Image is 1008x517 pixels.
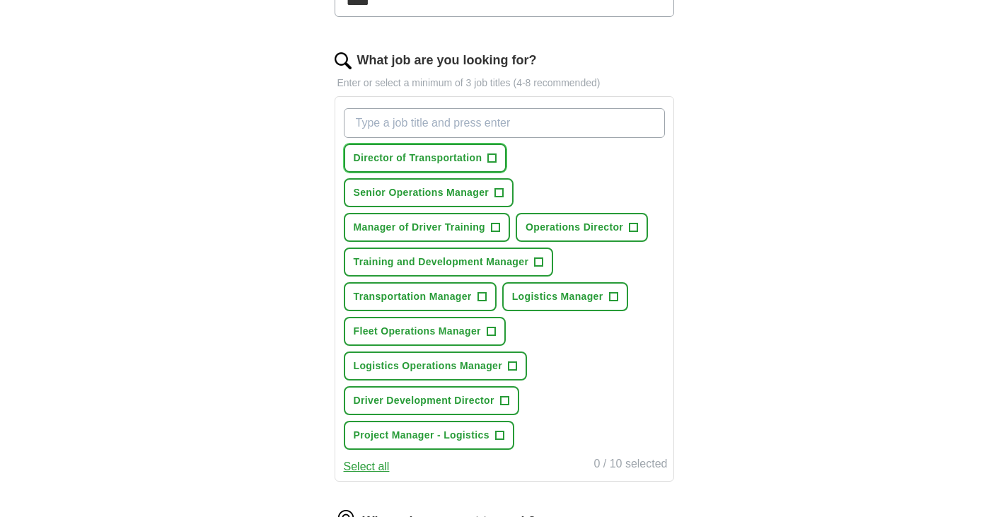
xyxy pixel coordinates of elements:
button: Project Manager - Logistics [344,421,514,450]
label: What job are you looking for? [357,51,537,70]
button: Director of Transportation [344,144,507,173]
button: Fleet Operations Manager [344,317,506,346]
span: Project Manager - Logistics [354,428,489,443]
button: Select all [344,458,390,475]
div: 0 / 10 selected [593,455,667,475]
span: Training and Development Manager [354,255,529,269]
button: Training and Development Manager [344,248,554,277]
button: Senior Operations Manager [344,178,514,207]
button: Manager of Driver Training [344,213,510,242]
span: Senior Operations Manager [354,185,489,200]
span: Logistics Operations Manager [354,359,503,373]
input: Type a job title and press enter [344,108,665,138]
button: Operations Director [516,213,648,242]
span: Director of Transportation [354,151,482,165]
span: Fleet Operations Manager [354,324,481,339]
button: Transportation Manager [344,282,497,311]
span: Operations Director [526,220,623,235]
span: Driver Development Director [354,393,494,408]
span: Transportation Manager [354,289,472,304]
span: Manager of Driver Training [354,220,485,235]
button: Driver Development Director [344,386,519,415]
p: Enter or select a minimum of 3 job titles (4-8 recommended) [335,76,674,91]
img: search.png [335,52,352,69]
button: Logistics Operations Manager [344,352,528,381]
span: Logistics Manager [512,289,603,304]
button: Logistics Manager [502,282,628,311]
